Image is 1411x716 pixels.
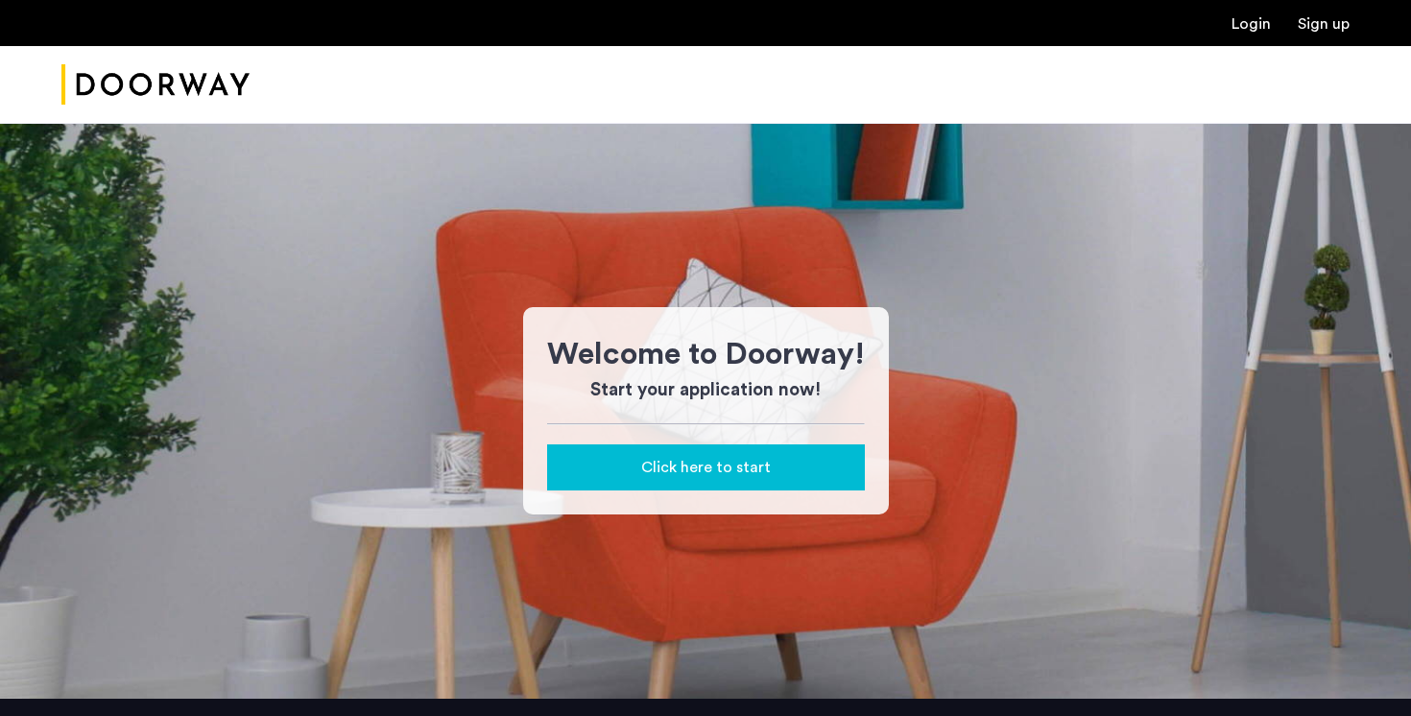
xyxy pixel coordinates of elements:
img: logo [61,49,250,121]
a: Login [1232,16,1271,32]
h3: Start your application now! [547,377,865,404]
span: Click here to start [641,456,771,479]
a: Registration [1298,16,1350,32]
h1: Welcome to Doorway! [547,331,865,377]
a: Cazamio Logo [61,49,250,121]
button: button [547,444,865,490]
